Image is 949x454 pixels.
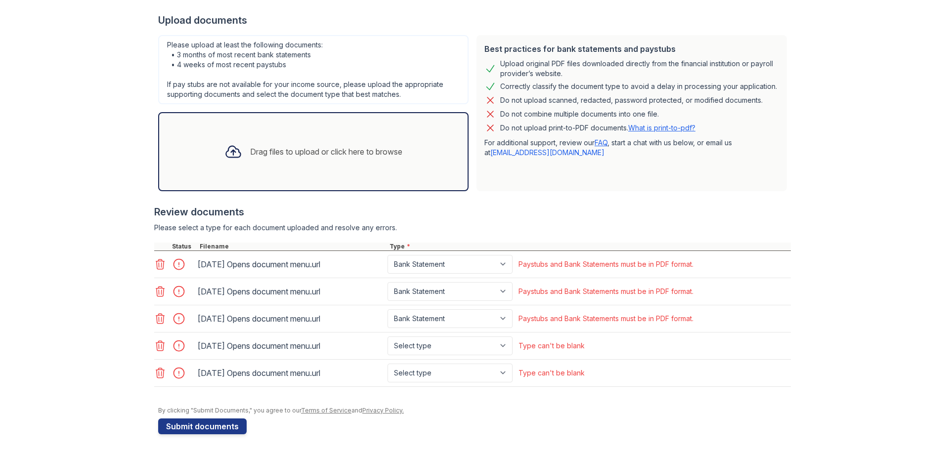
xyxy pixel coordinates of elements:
a: [EMAIL_ADDRESS][DOMAIN_NAME] [490,148,604,157]
a: What is print-to-pdf? [628,124,695,132]
button: Submit documents [158,418,247,434]
div: Filename [198,243,388,250]
div: Type [388,243,791,250]
div: Drag files to upload or click here to browse [250,146,402,158]
div: Best practices for bank statements and paystubs [484,43,779,55]
p: For additional support, review our , start a chat with us below, or email us at [484,138,779,158]
a: FAQ [595,138,607,147]
div: Do not upload scanned, redacted, password protected, or modified documents. [500,94,763,106]
div: Type can't be blank [518,368,585,378]
div: Paystubs and Bank Statements must be in PDF format. [518,314,693,324]
div: Please upload at least the following documents: • 3 months of most recent bank statements • 4 wee... [158,35,469,104]
div: Upload original PDF files downloaded directly from the financial institution or payroll provider’... [500,59,779,79]
div: [DATE] Opens document menu.url [198,365,384,381]
div: Status [170,243,198,250]
div: Upload documents [158,13,791,27]
div: Please select a type for each document uploaded and resolve any errors. [154,223,791,233]
div: Paystubs and Bank Statements must be in PDF format. [518,287,693,296]
div: [DATE] Opens document menu.url [198,256,384,272]
div: [DATE] Opens document menu.url [198,284,384,299]
div: Do not combine multiple documents into one file. [500,108,659,120]
div: [DATE] Opens document menu.url [198,338,384,354]
div: Type can't be blank [518,341,585,351]
a: Terms of Service [301,407,351,414]
a: Privacy Policy. [362,407,404,414]
div: Paystubs and Bank Statements must be in PDF format. [518,259,693,269]
p: Do not upload print-to-PDF documents. [500,123,695,133]
div: By clicking "Submit Documents," you agree to our and [158,407,791,414]
div: [DATE] Opens document menu.url [198,311,384,327]
div: Correctly classify the document type to avoid a delay in processing your application. [500,81,777,92]
div: Review documents [154,205,791,219]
